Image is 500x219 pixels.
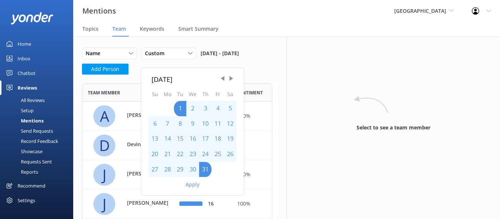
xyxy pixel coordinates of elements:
a: Reports [4,167,73,177]
div: 100% [237,200,266,208]
span: [GEOGRAPHIC_DATA] [394,7,446,14]
div: [DATE] [152,74,234,84]
div: 16 [208,200,226,208]
img: yonder-white-logo.png [11,12,53,24]
button: Apply [186,182,199,187]
div: Mon Jul 21 2025 [161,147,174,162]
div: Thu Jul 03 2025 [199,101,212,116]
div: Mon Jul 07 2025 [161,116,174,132]
div: A [93,105,115,127]
div: Sat Jul 26 2025 [224,147,236,162]
abbr: Monday [164,91,171,98]
div: Sun Jul 27 2025 [149,162,161,177]
div: - [237,141,266,150]
span: Custom [145,49,169,57]
div: Mon Jul 14 2025 [161,131,174,147]
span: Team member [88,89,120,96]
div: Thu Jul 17 2025 [199,131,212,147]
div: Setup [4,105,34,116]
div: Sun Jul 06 2025 [149,116,161,132]
div: Inbox [18,51,30,66]
div: Sat Jul 12 2025 [224,116,236,132]
div: Sun Jul 13 2025 [149,131,161,147]
div: Fri Jul 11 2025 [212,116,224,132]
div: Settings [18,193,35,208]
a: All Reviews [4,95,73,105]
div: Sun Jul 20 2025 [149,147,161,162]
span: Next Month [228,75,235,82]
span: Topics [82,25,98,33]
div: Fri Jul 04 2025 [212,101,224,116]
div: Sat Jul 05 2025 [224,101,236,116]
div: Record Feedback [4,136,58,146]
div: Wed Jul 09 2025 [186,116,199,132]
p: [PERSON_NAME] [127,111,175,119]
button: Add Person [82,64,128,75]
abbr: Thursday [202,91,209,98]
abbr: Saturday [227,91,233,98]
div: Tue Jul 29 2025 [174,162,186,177]
span: Name [86,49,105,57]
div: Chatbot [18,66,36,80]
p: [PERSON_NAME] [127,199,175,207]
div: Wed Jul 23 2025 [186,147,199,162]
span: Team [112,25,126,33]
div: Mon Jul 28 2025 [161,162,174,177]
div: Home [18,37,31,51]
h3: Mentions [82,5,116,17]
abbr: Friday [216,91,220,98]
a: Send Requests [4,126,73,136]
a: Record Feedback [4,136,73,146]
div: row [82,189,272,219]
span: Previous Month [219,75,226,82]
div: Wed Jul 16 2025 [186,131,199,147]
div: Reviews [18,80,37,95]
span: Smart Summary [178,25,219,33]
span: Keywords [140,25,164,33]
p: Devin [127,140,175,148]
div: 100% [237,171,266,179]
div: Fri Jul 25 2025 [212,147,224,162]
div: Tue Jul 22 2025 [174,147,186,162]
div: Send Requests [4,126,53,136]
div: J [93,193,115,215]
div: J [93,164,115,186]
div: 100% [237,112,266,120]
div: row [82,131,272,160]
div: Showcase [4,146,42,156]
div: Thu Jul 24 2025 [199,147,212,162]
div: Sat Jul 19 2025 [224,131,236,147]
div: Tue Jul 15 2025 [174,131,186,147]
div: Thu Jul 31 2025 [199,162,212,177]
abbr: Tuesday [177,91,183,98]
div: D [93,135,115,156]
span: [DATE] - [DATE] [201,48,239,59]
abbr: Wednesday [189,91,197,98]
div: All Reviews [4,95,45,105]
a: Setup [4,105,73,116]
a: Requests Sent [4,156,73,167]
div: Wed Jul 30 2025 [186,162,199,177]
div: row [82,160,272,189]
div: Recommend [18,178,45,193]
span: Sentiment [237,89,263,96]
div: Requests Sent [4,156,52,167]
div: Wed Jul 02 2025 [186,101,199,116]
div: Reports [4,167,38,177]
div: Tue Jul 01 2025 [174,101,186,116]
a: Mentions [4,116,73,126]
div: row [82,102,272,131]
div: Fri Jul 18 2025 [212,131,224,147]
p: [PERSON_NAME] [127,170,175,178]
div: Tue Jul 08 2025 [174,116,186,132]
abbr: Sunday [152,91,158,98]
div: Thu Jul 10 2025 [199,116,212,132]
div: Mentions [4,116,44,126]
a: Showcase [4,146,73,156]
